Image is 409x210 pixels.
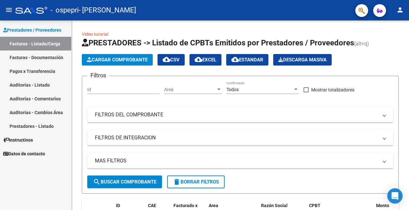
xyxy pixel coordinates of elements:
mat-icon: cloud_download [231,56,239,63]
app-download-masive: Descarga masiva de comprobantes (adjuntos) [273,54,332,66]
mat-panel-title: FILTROS DE INTEGRACION [95,134,378,141]
span: Borrar Filtros [173,179,219,185]
span: ID [116,203,120,208]
mat-panel-title: MAS FILTROS [95,157,378,164]
button: Descarga Masiva [273,54,332,66]
span: - [PERSON_NAME] [79,3,136,17]
button: Cargar Comprobante [82,54,153,66]
span: Estandar [231,57,263,63]
mat-expansion-panel-header: FILTROS DE INTEGRACION [87,130,393,145]
mat-icon: menu [5,6,13,14]
span: Buscar Comprobante [93,179,156,185]
span: Area [164,87,216,92]
mat-expansion-panel-header: FILTROS DEL COMPROBANTE [87,107,393,122]
span: Cargar Comprobante [87,57,148,63]
button: CSV [158,54,185,66]
mat-icon: cloud_download [163,56,170,63]
mat-icon: search [93,178,101,186]
span: CPBT [309,203,320,208]
div: Open Intercom Messenger [387,188,403,204]
span: Datos de contacto [3,150,45,157]
span: - ospepri [50,3,79,17]
button: EXCEL [189,54,221,66]
span: PRESTADORES -> Listado de CPBTs Emitidos por Prestadores / Proveedores [82,38,354,47]
span: EXCEL [195,57,216,63]
h3: Filtros [87,71,109,80]
span: Razón Social [261,203,288,208]
mat-icon: delete [173,178,181,186]
span: Prestadores / Proveedores [3,27,61,34]
a: Video tutorial [82,32,108,37]
span: Descarga Masiva [278,57,327,63]
button: Estandar [226,54,268,66]
span: Monto [376,203,389,208]
span: Todos [227,87,239,92]
mat-icon: person [396,6,404,14]
mat-expansion-panel-header: MAS FILTROS [87,153,393,168]
span: CAE [148,203,156,208]
mat-icon: cloud_download [195,56,202,63]
mat-panel-title: FILTROS DEL COMPROBANTE [95,111,378,118]
button: Buscar Comprobante [87,175,162,188]
span: (alt+q) [354,41,369,47]
span: Area [209,203,218,208]
button: Borrar Filtros [167,175,225,188]
span: CSV [163,57,180,63]
span: Instructivos [3,136,33,144]
span: Mostrar totalizadores [311,86,354,94]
